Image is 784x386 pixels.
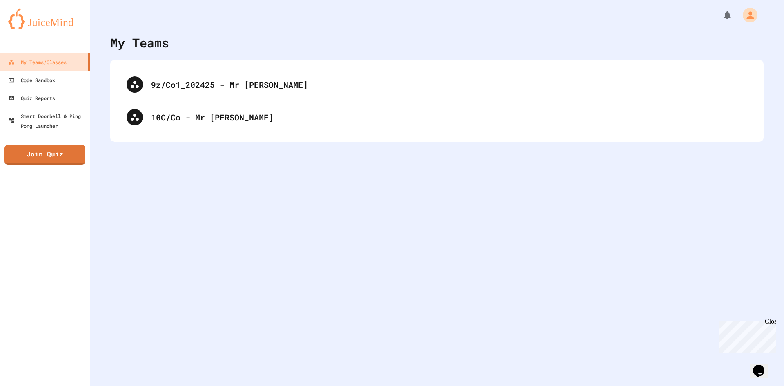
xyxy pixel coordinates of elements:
[118,68,755,101] div: 9z/Co1_202425 - Mr [PERSON_NAME]
[8,93,55,103] div: Quiz Reports
[8,57,67,67] div: My Teams/Classes
[151,78,747,91] div: 9z/Co1_202425 - Mr [PERSON_NAME]
[716,318,776,353] iframe: chat widget
[118,101,755,134] div: 10C/Co - Mr [PERSON_NAME]
[151,111,747,123] div: 10C/Co - Mr [PERSON_NAME]
[110,33,169,52] div: My Teams
[3,3,56,52] div: Chat with us now!Close
[4,145,85,165] a: Join Quiz
[750,353,776,378] iframe: chat widget
[734,6,759,25] div: My Account
[8,8,82,29] img: logo-orange.svg
[8,111,87,131] div: Smart Doorbell & Ping Pong Launcher
[8,75,55,85] div: Code Sandbox
[707,8,734,22] div: My Notifications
